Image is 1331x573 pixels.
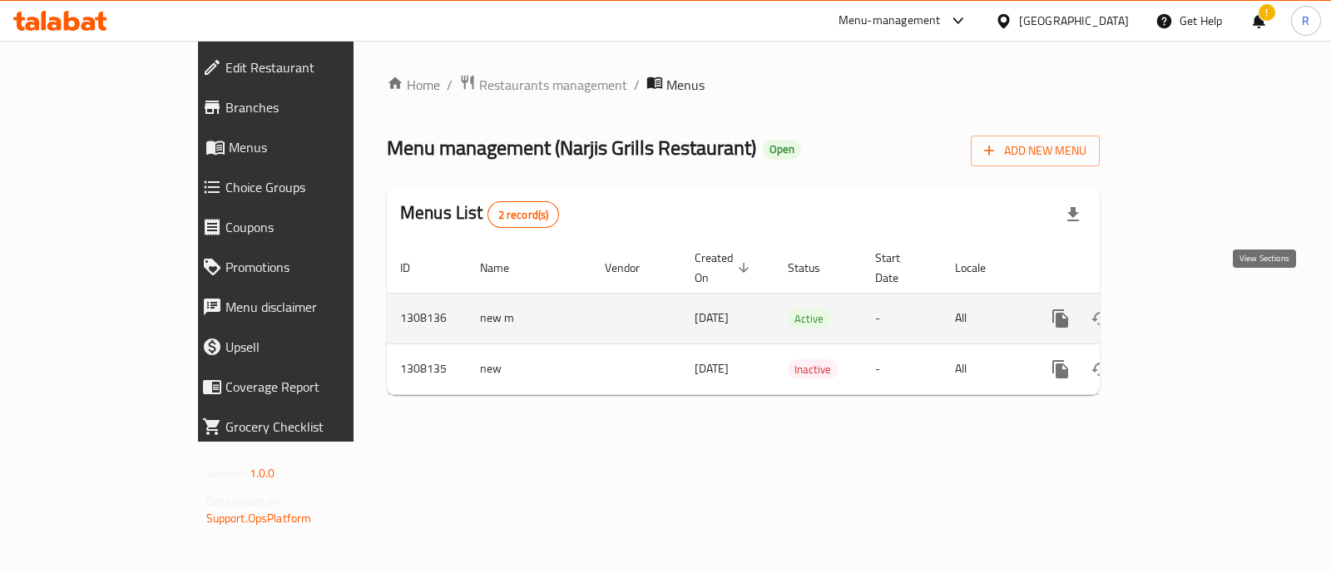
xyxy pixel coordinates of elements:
button: more [1041,349,1081,389]
span: Active [788,309,830,328]
span: Inactive [788,360,838,379]
span: 2 record(s) [488,207,559,223]
td: 1308135 [387,343,467,394]
span: Promotions [225,257,407,277]
button: Change Status [1081,349,1121,389]
span: Menu disclaimer [225,297,407,317]
button: Add New Menu [971,136,1100,166]
a: Promotions [189,247,420,287]
th: Actions [1027,243,1214,294]
span: R [1302,12,1309,30]
span: Branches [225,97,407,117]
span: ID [400,258,432,278]
a: Upsell [189,327,420,367]
div: Export file [1053,195,1093,235]
a: Choice Groups [189,167,420,207]
span: Status [788,258,842,278]
a: Coverage Report [189,367,420,407]
td: - [862,293,942,343]
span: Restaurants management [479,75,627,95]
nav: breadcrumb [387,74,1100,96]
span: Version: [206,462,247,484]
td: 1308136 [387,293,467,343]
a: Restaurants management [459,74,627,96]
div: Total records count [487,201,560,228]
span: Get support on: [206,491,283,512]
span: Upsell [225,337,407,357]
a: Edit Restaurant [189,47,420,87]
a: Grocery Checklist [189,407,420,447]
span: Coupons [225,217,407,237]
span: Menus [229,137,407,157]
div: Open [763,140,801,160]
span: [DATE] [695,307,729,328]
a: Branches [189,87,420,127]
div: Menu-management [839,11,941,31]
span: Choice Groups [225,177,407,197]
td: All [942,343,1027,394]
span: [DATE] [695,358,729,379]
span: Grocery Checklist [225,417,407,437]
span: Vendor [605,258,661,278]
li: / [447,75,453,95]
span: Name [480,258,531,278]
button: more [1041,299,1081,338]
span: Edit Restaurant [225,57,407,77]
table: enhanced table [387,243,1214,395]
a: Support.OpsPlatform [206,507,312,529]
div: Inactive [788,359,838,379]
li: / [634,75,640,95]
a: Menus [189,127,420,167]
span: Start Date [875,248,922,288]
span: Locale [955,258,1007,278]
td: new m [467,293,591,343]
td: - [862,343,942,394]
td: new [467,343,591,394]
span: Add New Menu [984,141,1086,161]
td: All [942,293,1027,343]
span: Coverage Report [225,377,407,397]
div: [GEOGRAPHIC_DATA] [1019,12,1129,30]
span: 1.0.0 [250,462,275,484]
span: Created On [695,248,755,288]
button: Change Status [1081,299,1121,338]
span: Open [763,142,801,156]
a: Coupons [189,207,420,247]
span: Menu management ( Narjis Grills Restaurant ) [387,129,756,166]
a: Menu disclaimer [189,287,420,327]
span: Menus [666,75,705,95]
h2: Menus List [400,200,559,228]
